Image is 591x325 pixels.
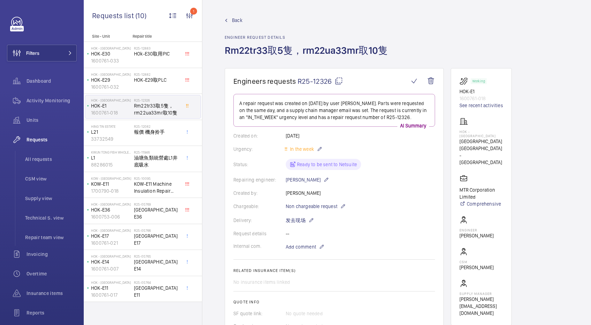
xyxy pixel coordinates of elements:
span: Engineers requests [233,77,296,86]
span: Units [27,117,77,124]
p: HOK-E1 [459,88,503,95]
p: HOK-E1 [91,102,131,109]
span: [GEOGRAPHIC_DATA] E36 [134,206,180,220]
span: Filters [26,50,39,57]
span: Requests list [92,11,135,20]
p: HOK - [GEOGRAPHIC_DATA] [91,280,131,285]
span: Activity Monitoring [27,97,77,104]
p: Engineer [459,228,494,232]
span: Reports [27,309,77,316]
span: Invoicing [27,251,77,258]
p: HOK-E29 [91,76,131,83]
p: Repair title [133,34,179,39]
span: 報價 機身拎手 [134,128,180,135]
p: AI Summary [397,122,429,129]
p: 1600761-018 [91,109,131,116]
h1: Rm22tr33取5隻，rm22ua33mr取10隻 [225,44,392,68]
span: [GEOGRAPHIC_DATA] E17 [134,232,180,246]
h2: Quote info [233,300,435,304]
h2: R25-12882 [134,72,180,76]
p: CSM [459,260,494,264]
p: HOK - [GEOGRAPHIC_DATA] [91,254,131,258]
span: Rm22tr33取5隻，rm22ua33mr取10隻 [134,102,180,116]
p: 1600761-017 [91,291,131,298]
span: 油塘魚類統營處L1井底吸水 [134,154,180,168]
p: HOK - [GEOGRAPHIC_DATA] [91,98,131,102]
span: [GEOGRAPHIC_DATA] E14 [134,258,180,272]
span: KOW-E11 Machine Insulation Repair (burnt) [134,180,180,194]
h2: R25-10095 [134,176,180,180]
h2: R25-12326 [134,98,180,102]
p: [GEOGRAPHIC_DATA] [GEOGRAPHIC_DATA] [459,138,503,152]
h2: R25-05769 [134,202,180,206]
p: L1 [91,154,131,161]
p: KOW-E11 [91,180,131,187]
p: - [GEOGRAPHIC_DATA] [459,152,503,166]
h2: R25-05765 [134,254,180,258]
span: Requests [27,136,77,143]
p: L21 [91,128,131,135]
p: 1600753-006 [91,213,131,220]
p: HOK - [GEOGRAPHIC_DATA] [91,228,131,232]
span: HOK-E29取PLC [134,76,180,83]
img: escalator.svg [459,77,471,85]
a: Comprehensive [459,200,503,207]
span: Technical S. view [25,214,77,221]
span: All requests [25,156,77,163]
p: 33732549 [91,135,131,142]
h2: R25-12883 [134,46,180,50]
p: Kwun Tong Fish Wholesale Market [91,150,131,154]
h2: R25-12082 [134,124,180,128]
h2: Related insurance item(s) [233,268,435,273]
button: Filters [7,45,77,61]
p: [PERSON_NAME] [286,176,329,184]
span: Insurance items [27,290,77,297]
p: [PERSON_NAME] [459,264,494,271]
p: Supply manager [459,291,503,296]
span: Overtime [27,270,77,277]
p: HOK-E17 [91,232,131,239]
h2: R25-05766 [134,228,180,232]
p: 1600761-007 [91,265,131,272]
p: 发去现场 [286,216,314,224]
p: 1600761-032 [91,83,131,90]
p: HOK-E11 [91,285,131,291]
p: [PERSON_NAME] [459,232,494,239]
p: HOK - [GEOGRAPHIC_DATA] [459,130,503,138]
p: HOK-E36 [91,206,131,213]
h2: R25-11946 [134,150,180,154]
p: Working [472,80,485,82]
p: [PERSON_NAME][EMAIL_ADDRESS][DOMAIN_NAME] [459,296,503,317]
p: 88286015 [91,161,131,168]
h2: R25-05764 [134,280,180,285]
span: Repair team view [25,234,77,241]
p: Hing Tin Estate [91,124,131,128]
p: 1600761-021 [91,239,131,246]
span: HOk-E30取用PlC [134,50,180,57]
a: See recent activities [459,102,503,109]
p: HOK-E30 [91,50,131,57]
p: HOK-E14 [91,258,131,265]
span: Back [232,17,242,24]
span: [GEOGRAPHIC_DATA] E11 [134,285,180,298]
p: 1700790-018 [91,187,131,194]
span: Add comment [286,243,316,250]
p: MTR Corporation Limited [459,186,503,200]
span: CSM view [25,175,77,182]
p: HOK - [GEOGRAPHIC_DATA] [91,72,131,76]
span: Non chargeable request [286,203,337,210]
p: 1600761-033 [91,57,131,64]
h2: Engineer request details [225,35,392,40]
span: Dashboard [27,77,77,84]
p: HOK - [GEOGRAPHIC_DATA] [91,46,131,50]
p: 1600761-018 [459,95,503,102]
p: Site - Unit [84,34,130,39]
span: In the week [289,146,314,152]
p: KOW - [GEOGRAPHIC_DATA] [91,176,131,180]
span: Supply view [25,195,77,202]
span: R25-12326 [298,77,343,86]
p: A repair request was created on [DATE] by user [PERSON_NAME]. Parts were requested on the same da... [239,100,429,121]
p: HOK - [GEOGRAPHIC_DATA] [91,202,131,206]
